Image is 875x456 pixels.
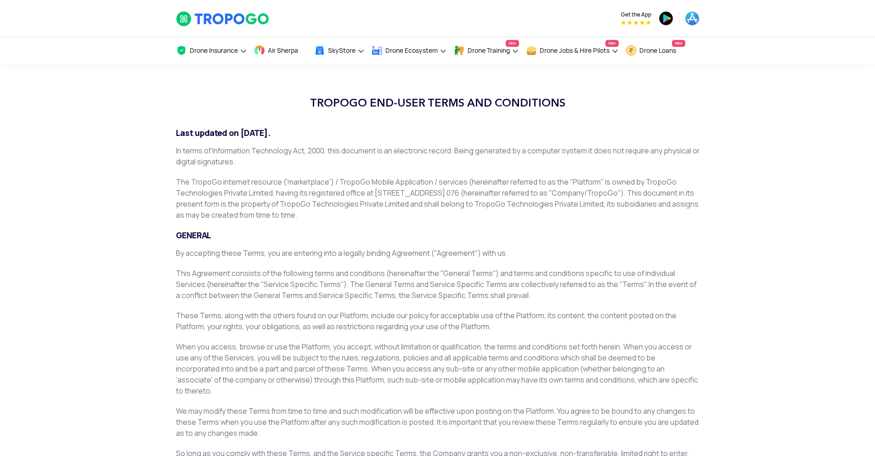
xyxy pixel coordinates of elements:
span: New [605,40,619,47]
p: The TropoGo internet resource ('marketplace') / TropoGo Mobile Application / services (hereinafte... [176,177,700,221]
a: Drone TrainingNew [454,37,519,64]
p: These Terms, along with the others found on our Platform, include our policy for acceptable use o... [176,310,700,332]
span: Drone Training [468,47,510,54]
span: Air Sherpa [268,47,298,54]
span: Drone Loans [639,47,676,54]
a: SkyStore [314,37,365,64]
img: ic_playstore.png [659,11,673,26]
span: New [506,40,519,47]
span: Drone Insurance [190,47,238,54]
a: Drone LoansNew [626,37,685,64]
p: This Agreement consists of the following terms and conditions (hereinafter the "General Terms") a... [176,268,700,301]
p: By accepting these Terms, you are entering into a legally binding Agreement ("Agreement") with us. [176,248,700,259]
a: Air Sherpa [254,37,307,64]
a: Drone Jobs & Hire PilotsNew [526,37,619,64]
p: When you access, browse or use the Platform, you accept, without limitation or qualification, the... [176,342,700,397]
span: SkyStore [328,47,356,54]
img: ic_appstore.png [685,11,700,26]
a: Drone Insurance [176,37,247,64]
span: Drone Jobs & Hire Pilots [540,47,610,54]
p: We may modify these Terms from time to time and such modification will be effective upon posting ... [176,406,700,439]
h2: GENERAL [176,230,700,241]
span: Get the App [621,11,651,18]
span: New [672,40,685,47]
p: In terms of Information Technology Act, 2000, this document is an electronic record. Being genera... [176,146,700,168]
span: Drone Ecosystem [385,47,438,54]
a: Drone Ecosystem [372,37,447,64]
img: TropoGo Logo [176,11,270,27]
h1: TROPOGO END-USER TERMS AND CONDITIONS [176,92,700,114]
img: App Raking [621,20,651,25]
h2: Last updated on [DATE]. [176,128,700,139]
